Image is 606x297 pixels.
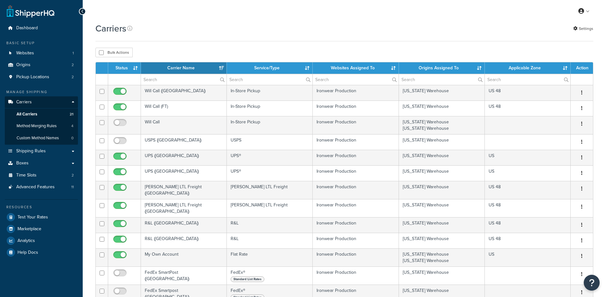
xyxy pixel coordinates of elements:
[141,62,227,74] th: Carrier Name: activate to sort column ascending
[141,233,227,248] td: R&L ([GEOGRAPHIC_DATA])
[108,62,141,74] th: Status: activate to sort column ascending
[227,248,313,266] td: Flat Rate
[313,116,399,134] td: Ironwear Production
[17,250,38,255] span: Help Docs
[5,108,78,120] a: All Carriers 21
[7,5,54,17] a: ShipperHQ Home
[399,100,485,116] td: [US_STATE] Warehouse
[485,233,571,248] td: US 48
[141,116,227,134] td: Will Call
[227,74,312,85] input: Search
[313,150,399,165] td: Ironwear Production
[5,145,78,157] a: Shipping Rules
[5,47,78,59] li: Websites
[5,211,78,223] a: Test Your Rates
[485,217,571,233] td: US 48
[5,22,78,34] a: Dashboard
[313,134,399,150] td: Ironwear Production
[5,247,78,258] a: Help Docs
[141,165,227,181] td: UPS ([GEOGRAPHIC_DATA])
[16,161,29,166] span: Boxes
[5,108,78,120] li: All Carriers
[227,165,313,181] td: UPS®
[399,116,485,134] td: [US_STATE] Warehouse [US_STATE] Warehouse
[313,74,398,85] input: Search
[5,181,78,193] a: Advanced Features 11
[5,47,78,59] a: Websites 1
[141,248,227,266] td: My Own Account
[573,24,593,33] a: Settings
[16,148,46,154] span: Shipping Rules
[227,199,313,217] td: [PERSON_NAME] LTL Freight
[5,120,78,132] a: Method Merging Rules 4
[5,223,78,235] a: Marketplace
[16,51,34,56] span: Websites
[399,233,485,248] td: [US_STATE] Warehouse
[5,235,78,246] a: Analytics
[17,135,59,141] span: Custom Method Names
[227,85,313,100] td: In-Store Pickup
[399,165,485,181] td: [US_STATE] Warehouse
[95,48,133,57] button: Bulk Actions
[485,165,571,181] td: US
[313,100,399,116] td: Ironwear Production
[485,74,570,85] input: Search
[5,132,78,144] li: Custom Method Names
[227,150,313,165] td: UPS®
[399,266,485,285] td: [US_STATE] Warehouse
[16,74,49,80] span: Pickup Locations
[73,51,74,56] span: 1
[485,150,571,165] td: US
[5,204,78,210] div: Resources
[5,96,78,108] a: Carriers
[313,181,399,199] td: Ironwear Production
[313,248,399,266] td: Ironwear Production
[5,120,78,132] li: Method Merging Rules
[17,123,57,129] span: Method Merging Rules
[313,62,399,74] th: Websites Assigned To: activate to sort column ascending
[5,71,78,83] a: Pickup Locations 2
[70,112,73,117] span: 21
[485,85,571,100] td: US 48
[16,25,38,31] span: Dashboard
[17,215,48,220] span: Test Your Rates
[485,181,571,199] td: US 48
[227,116,313,134] td: In-Store Pickup
[5,157,78,169] a: Boxes
[71,135,73,141] span: 0
[71,123,73,129] span: 4
[5,132,78,144] a: Custom Method Names 0
[313,165,399,181] td: Ironwear Production
[141,266,227,285] td: FedEx SmartPost ([GEOGRAPHIC_DATA])
[141,150,227,165] td: UPS ([GEOGRAPHIC_DATA])
[313,217,399,233] td: Ironwear Production
[141,85,227,100] td: Will Call ([GEOGRAPHIC_DATA])
[5,89,78,95] div: Manage Shipping
[141,199,227,217] td: [PERSON_NAME] LTL Freight ([GEOGRAPHIC_DATA])
[313,233,399,248] td: Ironwear Production
[5,96,78,145] li: Carriers
[399,62,485,74] th: Origins Assigned To: activate to sort column ascending
[16,184,55,190] span: Advanced Features
[16,173,37,178] span: Time Slots
[231,276,264,282] span: Standard List Rates
[16,100,32,105] span: Carriers
[227,181,313,199] td: [PERSON_NAME] LTL Freight
[227,100,313,116] td: In-Store Pickup
[141,181,227,199] td: [PERSON_NAME] LTL Freight ([GEOGRAPHIC_DATA])
[399,150,485,165] td: [US_STATE] Warehouse
[5,59,78,71] li: Origins
[17,112,37,117] span: All Carriers
[227,233,313,248] td: R&L
[95,22,126,35] h1: Carriers
[485,248,571,266] td: US
[5,181,78,193] li: Advanced Features
[399,199,485,217] td: [US_STATE] Warehouse
[17,226,41,232] span: Marketplace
